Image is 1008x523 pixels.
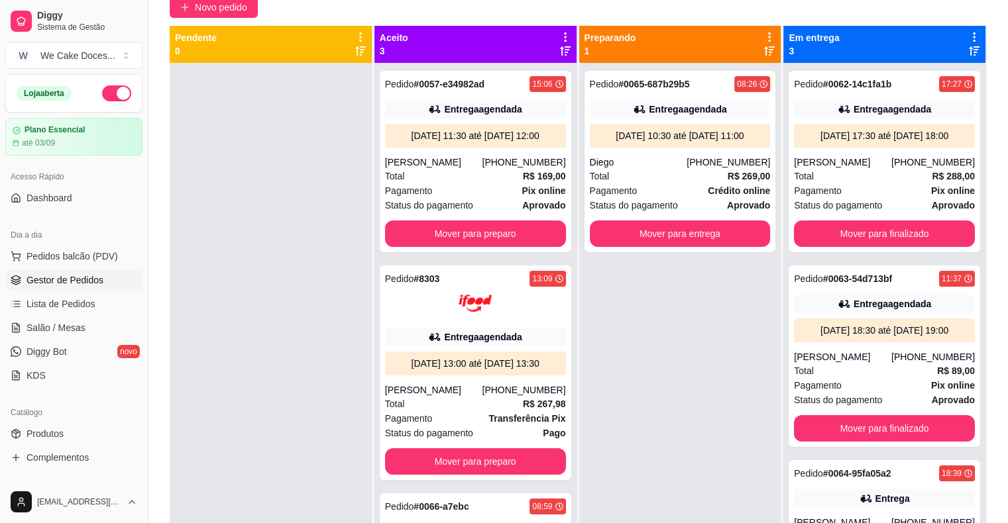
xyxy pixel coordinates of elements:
button: Mover para finalizado [794,220,975,247]
span: Produtos [27,427,64,440]
div: [PHONE_NUMBER] [687,156,770,169]
span: Pedido [590,79,619,89]
div: 15:06 [532,79,552,89]
div: Entrega agendada [444,330,522,344]
div: Acesso Rápido [5,166,142,187]
div: [PHONE_NUMBER] [891,350,975,363]
p: Pendente [175,31,217,44]
article: até 03/09 [22,138,55,148]
button: Alterar Status [102,85,131,101]
strong: aprovado [727,200,770,211]
a: Complementos [5,447,142,468]
div: Diego [590,156,687,169]
div: [DATE] 11:30 até [DATE] 12:00 [390,129,561,142]
strong: # 0063-54d713bf [823,273,892,284]
strong: Crédito online [708,185,770,196]
span: Status do pagamento [385,198,473,213]
article: Plano Essencial [25,125,85,135]
div: [PHONE_NUMBER] [482,383,565,397]
div: Entrega agendada [854,103,931,116]
div: 13:09 [532,273,552,284]
span: Pagamento [385,183,433,198]
button: [EMAIL_ADDRESS][DOMAIN_NAME] [5,486,142,518]
div: Entrega [875,492,910,505]
p: 3 [789,44,839,58]
span: plus [180,3,190,12]
div: [PHONE_NUMBER] [482,156,565,169]
span: Status do pagamento [385,426,473,440]
div: [PHONE_NUMBER] [891,156,975,169]
button: Mover para entrega [590,220,771,247]
div: [PERSON_NAME] [794,156,891,169]
span: Total [590,169,610,183]
p: 0 [175,44,217,58]
a: Plano Essencialaté 03/09 [5,118,142,156]
div: [PERSON_NAME] [385,383,482,397]
span: Gestor de Pedidos [27,273,103,287]
img: ifood [459,287,492,320]
strong: Transferência Pix [489,413,566,424]
a: Salão / Mesas [5,317,142,338]
p: Aceito [380,31,408,44]
strong: R$ 267,98 [523,399,566,409]
div: 18:39 [942,468,962,479]
a: Produtos [5,423,142,444]
a: DiggySistema de Gestão [5,5,142,37]
strong: aprovado [522,200,565,211]
strong: # 8303 [414,273,439,284]
span: Pagamento [794,183,842,198]
strong: # 0064-95fa05a2 [823,468,891,479]
span: Diggy Bot [27,345,67,358]
strong: # 0065-687b29b5 [618,79,689,89]
div: Loja aberta [17,86,72,101]
span: Pagamento [794,378,842,393]
strong: R$ 169,00 [523,171,566,181]
strong: Pix online [522,185,565,196]
a: Diggy Botnovo [5,341,142,362]
span: Status do pagamento [794,393,882,407]
span: Complementos [27,451,89,464]
strong: Pix online [931,185,975,196]
div: Entrega agendada [444,103,522,116]
span: Pagamento [385,411,433,426]
span: Total [794,169,814,183]
div: We Cake Doces ... [40,49,115,62]
span: Salão / Mesas [27,321,85,334]
button: Mover para finalizado [794,415,975,442]
div: Entrega agendada [854,297,931,310]
button: Pedidos balcão (PDV) [5,246,142,267]
span: [EMAIL_ADDRESS][DOMAIN_NAME] [37,497,121,507]
span: Pedido [794,273,823,284]
span: Diggy [37,10,137,22]
span: Pedido [385,501,414,512]
button: Mover para preparo [385,220,566,247]
strong: # 0066-a7ebc [414,501,469,512]
button: Mover para preparo [385,448,566,475]
strong: # 0062-14c1fa1b [823,79,892,89]
div: Catálogo [5,402,142,423]
div: [PERSON_NAME] [385,156,482,169]
span: Status do pagamento [794,198,882,213]
strong: # 0057-e34982ad [414,79,484,89]
div: 08:59 [532,501,552,512]
span: Total [794,363,814,378]
strong: Pix online [931,380,975,391]
span: Lista de Pedidos [27,297,95,310]
div: 11:37 [942,273,962,284]
strong: R$ 89,00 [937,365,975,376]
div: [PERSON_NAME] [794,350,891,363]
span: Pagamento [590,183,638,198]
div: [DATE] 17:30 até [DATE] 18:00 [799,129,970,142]
span: Dashboard [27,191,72,205]
strong: aprovado [932,395,975,405]
p: 3 [380,44,408,58]
span: Pedido [385,273,414,284]
span: Pedidos balcão (PDV) [27,250,118,263]
strong: R$ 269,00 [728,171,771,181]
div: [DATE] 18:30 até [DATE] 19:00 [799,324,970,337]
p: Preparando [585,31,636,44]
span: Total [385,169,405,183]
span: Status do pagamento [590,198,678,213]
button: Select a team [5,42,142,69]
div: Entrega agendada [649,103,726,116]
